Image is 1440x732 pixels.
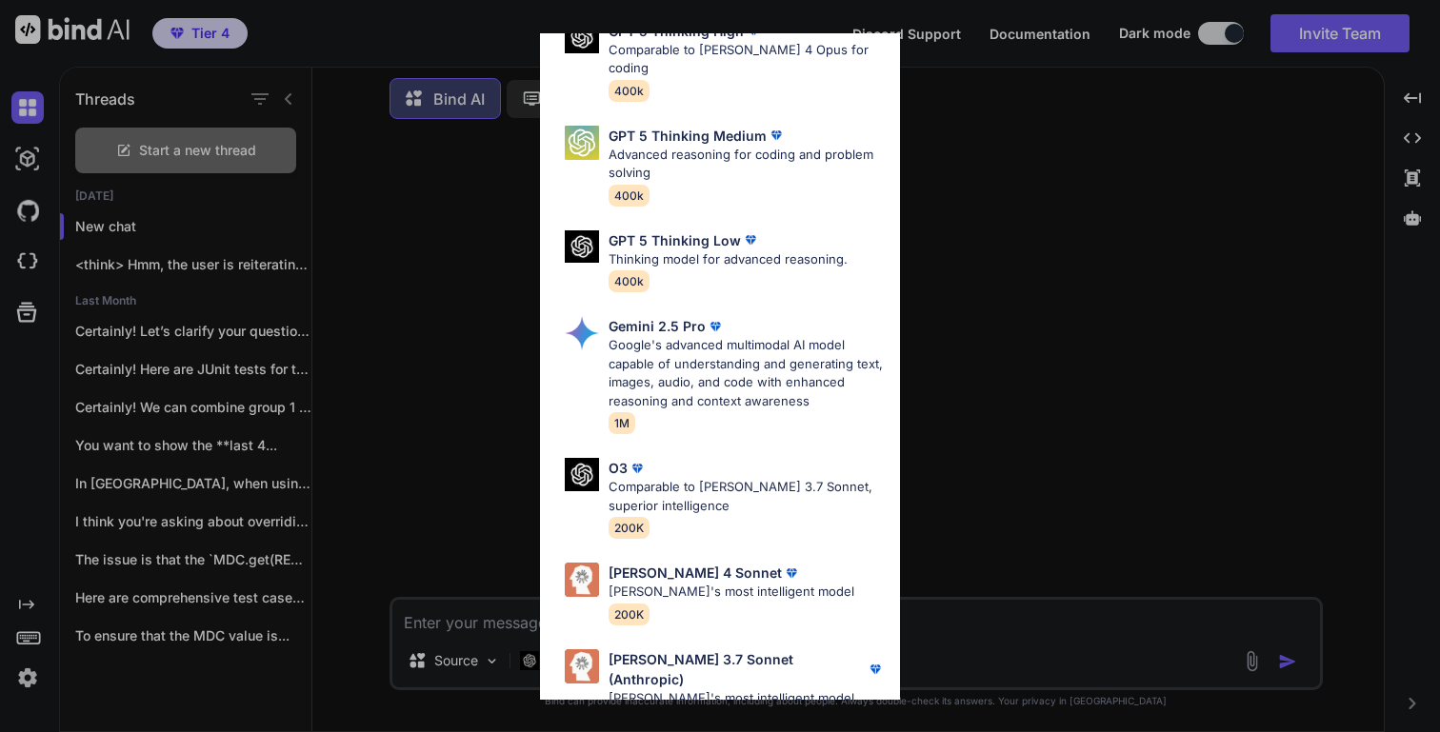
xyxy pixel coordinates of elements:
span: 400k [609,80,650,102]
p: O3 [609,458,628,478]
p: GPT 5 Thinking Low [609,230,741,250]
img: Pick Models [565,21,599,54]
img: Pick Models [565,230,599,264]
p: Gemini 2.5 Pro [609,316,706,336]
p: Google's advanced multimodal AI model capable of understanding and generating text, images, audio... [609,336,885,410]
p: [PERSON_NAME]'s most intelligent model [609,583,854,602]
img: Pick Models [565,563,599,597]
span: 400k [609,185,650,207]
img: premium [741,230,760,249]
img: premium [866,660,885,679]
img: premium [628,459,647,478]
p: [PERSON_NAME] 4 Sonnet [609,563,782,583]
span: 200K [609,517,650,539]
p: [PERSON_NAME] 3.7 Sonnet (Anthropic) [609,649,866,689]
p: Advanced reasoning for coding and problem solving [609,146,885,183]
img: premium [767,126,786,145]
p: Comparable to [PERSON_NAME] 4 Opus for coding [609,41,885,78]
span: 200K [609,603,650,625]
img: Pick Models [565,316,599,350]
img: Pick Models [565,649,599,683]
p: Thinking model for advanced reasoning. [609,250,848,269]
img: Pick Models [565,126,599,160]
p: GPT 5 Thinking Medium [609,126,767,146]
img: premium [782,564,801,583]
p: [PERSON_NAME]'s most intelligent model [609,689,885,708]
img: premium [706,317,725,336]
span: 400k [609,270,650,292]
span: 1M [609,412,635,434]
p: Comparable to [PERSON_NAME] 3.7 Sonnet, superior intelligence [609,478,885,515]
img: Pick Models [565,458,599,491]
